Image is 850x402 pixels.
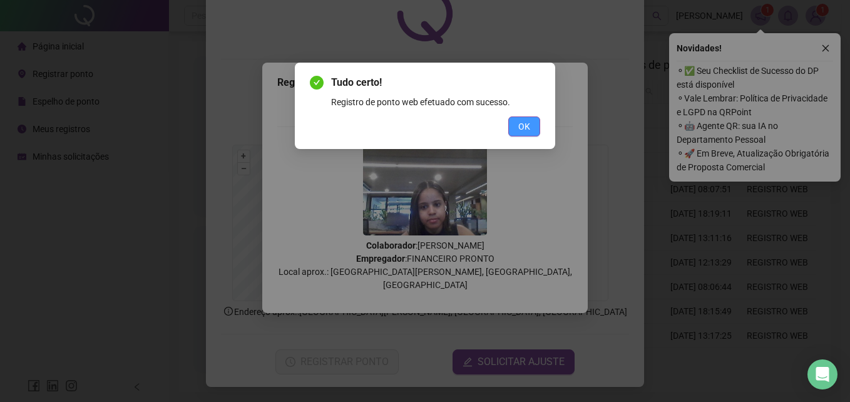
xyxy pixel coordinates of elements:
[518,120,530,133] span: OK
[508,116,540,137] button: OK
[807,359,837,389] div: Open Intercom Messenger
[310,76,324,90] span: check-circle
[331,95,540,109] div: Registro de ponto web efetuado com sucesso.
[331,75,540,90] span: Tudo certo!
